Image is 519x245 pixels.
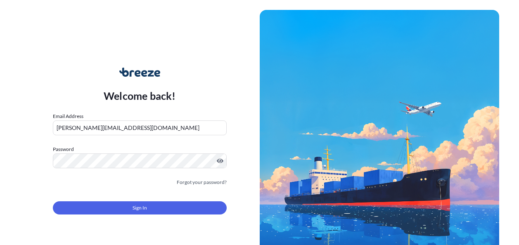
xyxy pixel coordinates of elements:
span: Sign In [133,204,147,212]
input: example@gmail.com [53,120,227,135]
button: Show password [217,158,223,164]
label: Email Address [53,112,83,120]
a: Forgot your password? [177,178,227,186]
label: Password [53,145,227,153]
button: Sign In [53,201,227,214]
p: Welcome back! [104,89,176,102]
